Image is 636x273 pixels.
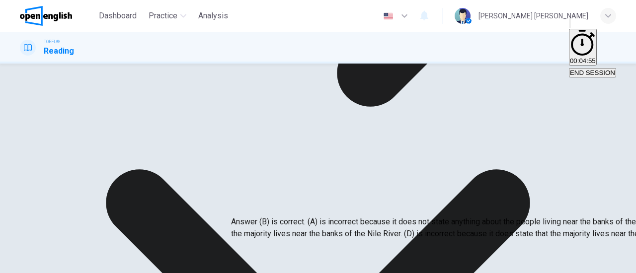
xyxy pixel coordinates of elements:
[198,10,228,22] span: Analysis
[382,12,395,20] img: en
[455,8,471,24] img: Profile picture
[20,6,72,26] img: OpenEnglish logo
[569,29,616,67] div: Hide
[569,17,616,29] div: Mute
[44,45,74,57] h1: Reading
[149,10,177,22] span: Practice
[478,10,588,22] div: [PERSON_NAME] [PERSON_NAME]
[570,57,596,65] span: 00:04:55
[44,38,60,45] span: TOEFL®
[99,10,137,22] span: Dashboard
[570,69,615,76] span: END SESSION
